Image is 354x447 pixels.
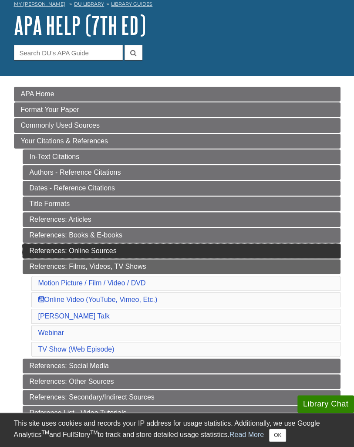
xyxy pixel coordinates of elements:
div: This site uses cookies and records your IP address for usage statistics. Additionally, we use Goo... [14,418,341,442]
a: Reference List - Video Tutorials [23,406,341,420]
a: APA Help (7th Ed) [14,12,146,39]
a: Online Video (YouTube, Vimeo, Etc.) [38,296,158,303]
sup: TM [42,430,49,436]
sup: TM [90,430,98,436]
a: TV Show (Web Episode) [38,345,115,353]
span: Commonly Used Sources [21,122,100,129]
span: Your Citations & References [21,137,108,145]
a: References: Online Sources [23,244,341,258]
span: APA Home [21,90,54,98]
a: Format Your Paper [14,102,341,117]
a: APA Home [14,87,341,102]
a: Commonly Used Sources [14,118,341,133]
a: In-Text Citations [23,149,341,164]
a: References: Other Sources [23,374,341,389]
a: Title Formats [23,196,341,211]
a: Webinar [38,329,64,336]
a: Read More [229,431,264,438]
a: Authors - Reference Citations [23,165,341,180]
a: Motion Picture / Film / Video / DVD [38,279,146,287]
a: Your Citations & References [14,134,341,149]
a: Dates - Reference Citations [23,181,341,196]
a: DU Library [74,1,104,7]
button: Library Chat [297,395,354,413]
a: [PERSON_NAME] Talk [38,312,110,320]
button: Close [269,429,286,442]
a: References: Films, Videos, TV Shows [23,259,341,274]
a: References: Articles [23,212,341,227]
a: Library Guides [111,1,152,7]
a: References: Secondary/Indirect Sources [23,390,341,405]
span: Format Your Paper [21,106,79,113]
a: References: Social Media [23,359,341,373]
input: Search DU's APA Guide [14,45,123,60]
a: My [PERSON_NAME] [14,0,65,8]
a: References: Books & E-books [23,228,341,243]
